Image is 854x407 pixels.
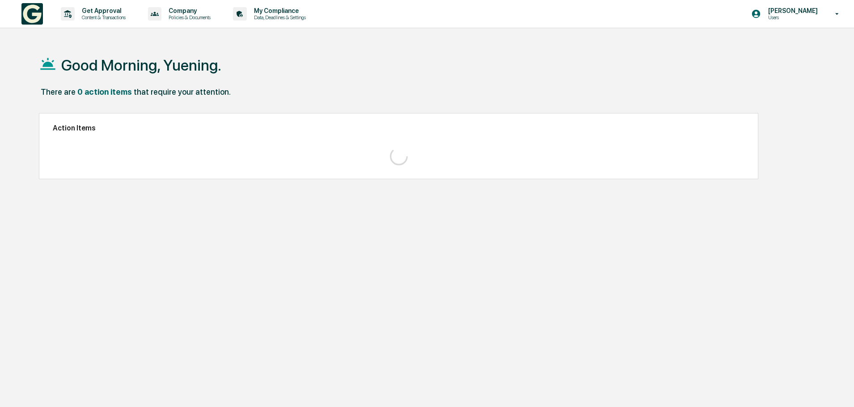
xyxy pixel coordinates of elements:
[161,14,215,21] p: Policies & Documents
[61,56,221,74] h1: Good Morning, Yuening.
[53,124,744,132] h2: Action Items
[761,7,822,14] p: [PERSON_NAME]
[134,87,231,97] div: that require your attention.
[77,87,132,97] div: 0 action items
[75,7,130,14] p: Get Approval
[247,14,310,21] p: Data, Deadlines & Settings
[75,14,130,21] p: Content & Transactions
[41,87,76,97] div: There are
[761,14,822,21] p: Users
[247,7,310,14] p: My Compliance
[161,7,215,14] p: Company
[21,3,43,25] img: logo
